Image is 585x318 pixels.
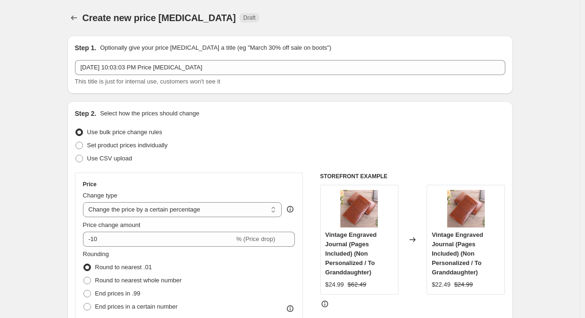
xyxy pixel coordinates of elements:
[447,190,485,227] img: DescPic1_720x_grande_0470f42b-fca5-4647-9648-8f4cd330a373_80x.jpg
[95,290,141,297] span: End prices in .99
[325,281,344,288] span: $24.99
[83,221,141,228] span: Price change amount
[87,129,162,136] span: Use bulk price change rules
[95,264,152,271] span: Round to nearest .01
[100,43,331,53] p: Optionally give your price [MEDICAL_DATA] a title (eg "March 30% off sale on boots")
[320,173,505,180] h6: STOREFRONT EXAMPLE
[95,277,182,284] span: Round to nearest whole number
[75,109,97,118] h2: Step 2.
[325,231,377,276] span: Vintage Engraved Journal (Pages Included) (Non Personalized / To Granddaughter)
[83,250,109,257] span: Rounding
[348,281,367,288] span: $62.49
[75,78,220,85] span: This title is just for internal use, customers won't see it
[236,235,275,242] span: % (Price drop)
[285,204,295,214] div: help
[82,13,236,23] span: Create new price [MEDICAL_DATA]
[340,190,378,227] img: DescPic1_720x_grande_0470f42b-fca5-4647-9648-8f4cd330a373_80x.jpg
[243,14,255,22] span: Draft
[432,281,450,288] span: $22.49
[83,181,97,188] h3: Price
[87,155,132,162] span: Use CSV upload
[75,60,505,75] input: 30% off holiday sale
[454,281,473,288] span: $24.99
[83,192,118,199] span: Change type
[75,43,97,53] h2: Step 1.
[87,142,168,149] span: Set product prices individually
[100,109,199,118] p: Select how the prices should change
[95,303,178,310] span: End prices in a certain number
[67,11,81,24] button: Price change jobs
[432,231,483,276] span: Vintage Engraved Journal (Pages Included) (Non Personalized / To Granddaughter)
[83,232,234,247] input: -15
